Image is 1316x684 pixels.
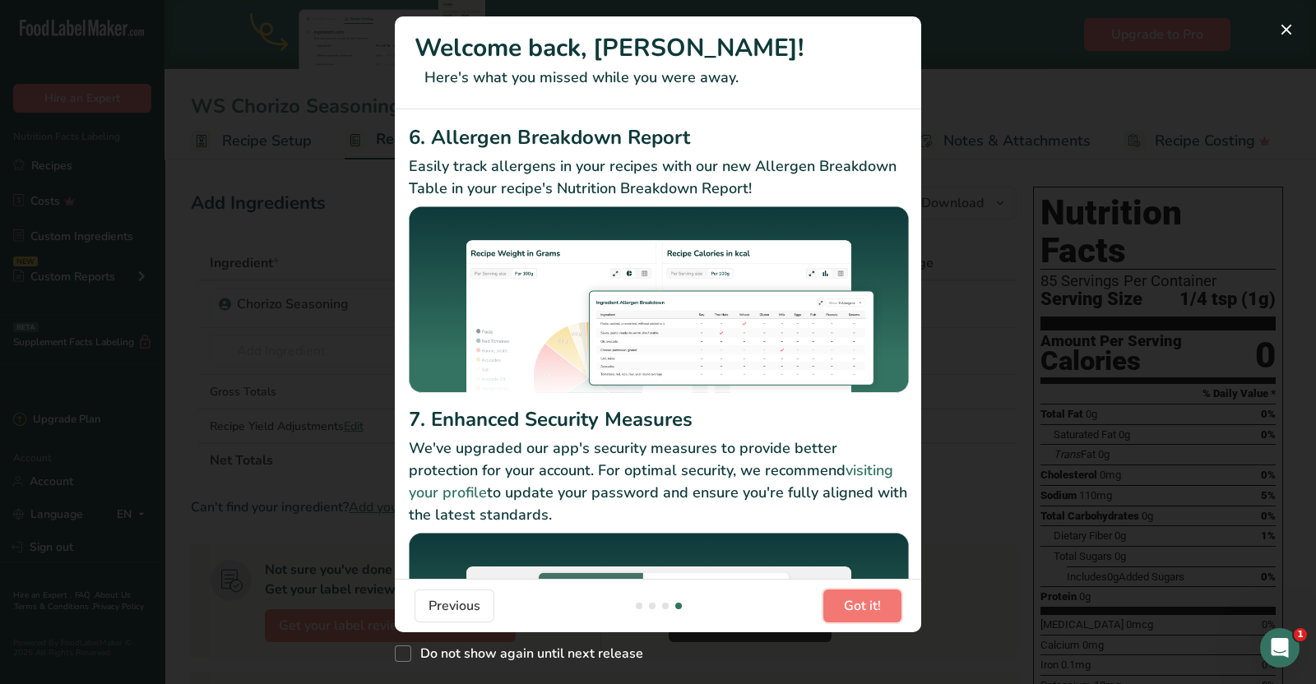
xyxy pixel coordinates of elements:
span: Got it! [844,596,881,616]
a: visiting your profile [409,460,893,502]
h2: 7. Enhanced Security Measures [409,404,909,434]
img: Allergen Breakdown Report [409,206,909,399]
h2: 6. Allergen Breakdown Report [409,122,909,152]
p: Here's what you missed while you were away. [415,67,901,89]
iframe: Intercom live chat [1260,628,1300,668]
span: Do not show again until next release [411,645,643,662]
span: Previous [429,596,480,616]
p: Easily track allergens in your recipes with our new Allergen Breakdown Table in your recipe's Nut... [409,155,909,200]
p: We've upgraded our app's security measures to provide better protection for your account. For opt... [409,437,909,526]
button: Got it! [823,589,901,622]
h1: Welcome back, [PERSON_NAME]! [415,30,901,67]
span: 1 [1294,628,1307,641]
button: Previous [415,589,494,622]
